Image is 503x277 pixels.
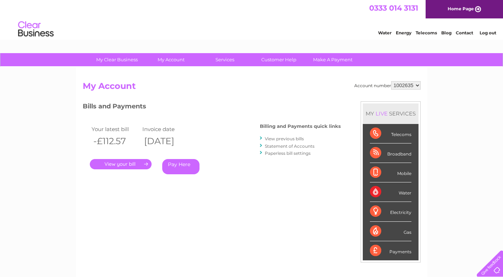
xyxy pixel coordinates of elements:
[441,30,452,35] a: Blog
[83,101,341,114] h3: Bills and Payments
[250,53,308,66] a: Customer Help
[265,143,315,149] a: Statement of Accounts
[416,30,437,35] a: Telecoms
[374,110,389,117] div: LIVE
[370,124,411,143] div: Telecoms
[369,4,418,12] a: 0333 014 3131
[370,163,411,182] div: Mobile
[83,81,421,95] h2: My Account
[260,124,341,129] h4: Billing and Payments quick links
[370,241,411,260] div: Payments
[84,4,420,34] div: Clear Business is a trading name of Verastar Limited (registered in [GEOGRAPHIC_DATA] No. 3667643...
[141,134,192,148] th: [DATE]
[265,151,311,156] a: Paperless bill settings
[90,134,141,148] th: -£112.57
[363,103,419,124] div: MY SERVICES
[456,30,473,35] a: Contact
[396,30,411,35] a: Energy
[141,124,192,134] td: Invoice date
[378,30,392,35] a: Water
[196,53,254,66] a: Services
[370,182,411,202] div: Water
[304,53,362,66] a: Make A Payment
[90,159,152,169] a: .
[88,53,146,66] a: My Clear Business
[18,18,54,40] img: logo.png
[480,30,496,35] a: Log out
[370,202,411,221] div: Electricity
[370,222,411,241] div: Gas
[142,53,200,66] a: My Account
[265,136,304,141] a: View previous bills
[162,159,199,174] a: Pay Here
[354,81,421,90] div: Account number
[90,124,141,134] td: Your latest bill
[370,143,411,163] div: Broadband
